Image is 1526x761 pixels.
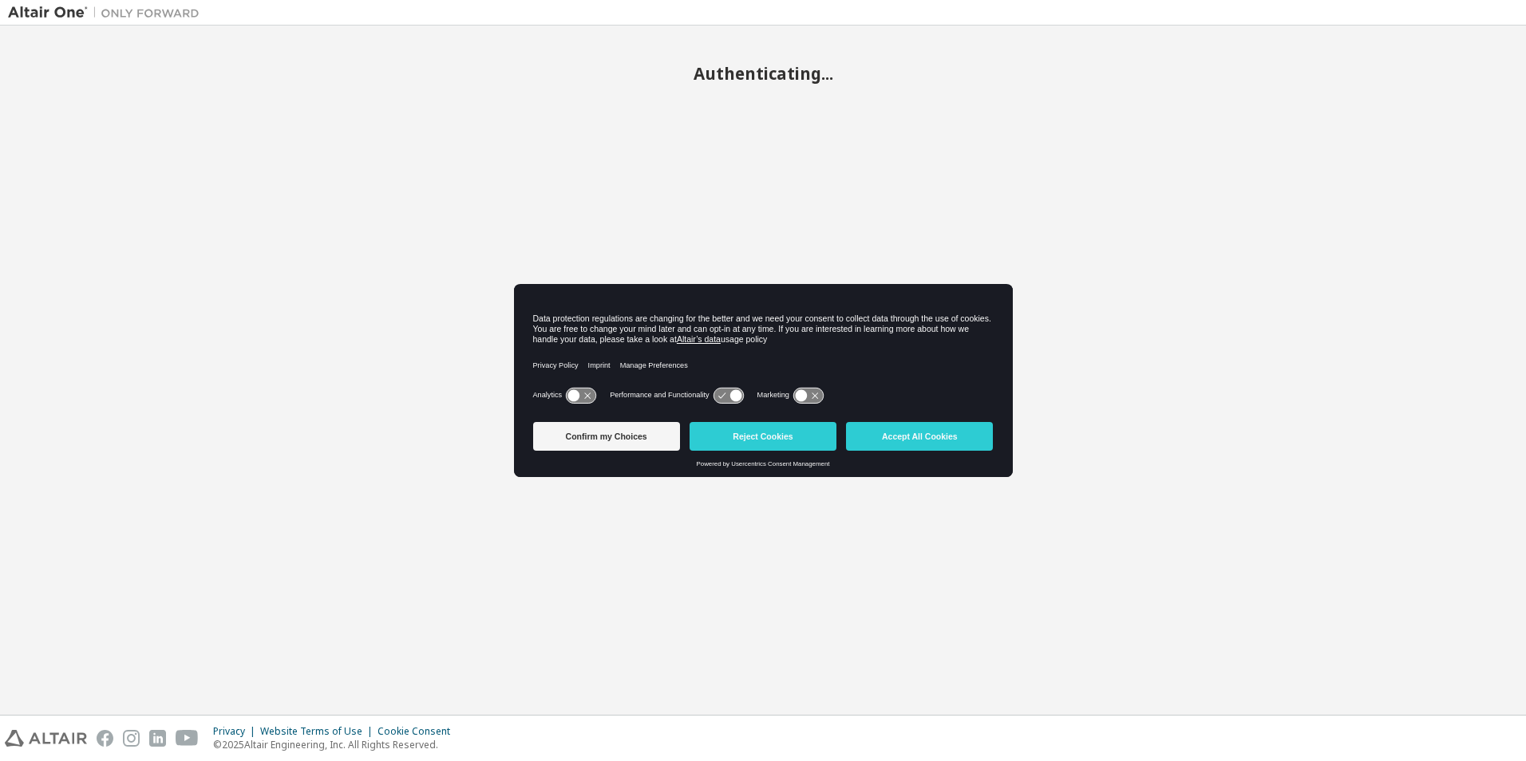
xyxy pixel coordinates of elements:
[260,725,378,738] div: Website Terms of Use
[378,725,460,738] div: Cookie Consent
[176,730,199,747] img: youtube.svg
[97,730,113,747] img: facebook.svg
[149,730,166,747] img: linkedin.svg
[8,63,1518,84] h2: Authenticating...
[213,725,260,738] div: Privacy
[123,730,140,747] img: instagram.svg
[213,738,460,751] p: © 2025 Altair Engineering, Inc. All Rights Reserved.
[5,730,87,747] img: altair_logo.svg
[8,5,208,21] img: Altair One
